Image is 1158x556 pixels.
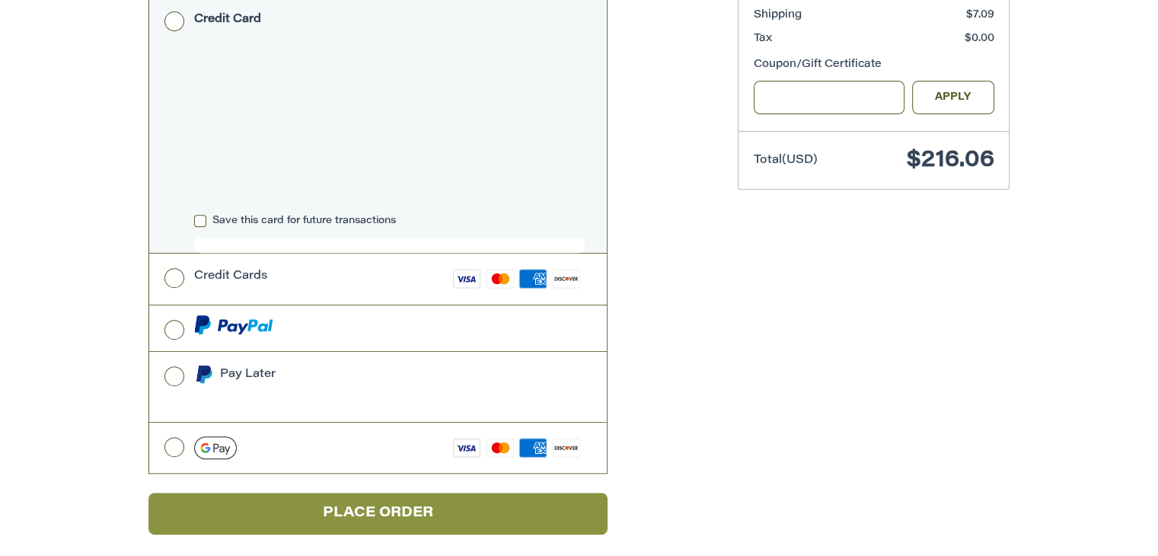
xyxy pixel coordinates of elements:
img: Pay Later icon [194,365,213,384]
span: Total (USD) [754,155,818,166]
div: Credit Cards [194,264,268,289]
button: Place Order [148,493,608,535]
button: Apply [912,81,994,115]
img: PayPal icon [194,315,273,334]
label: Save this card for future transactions [194,215,585,227]
span: Tax [754,34,772,44]
span: $216.06 [907,149,994,172]
iframe: Secure payment input frame [191,46,588,209]
span: Shipping [754,10,802,21]
span: $0.00 [965,34,994,44]
input: Gift Certificate or Coupon Code [754,81,905,115]
div: Coupon/Gift Certificate [754,57,994,73]
div: Credit Card [194,7,261,32]
img: Google Pay icon [194,436,237,459]
div: Pay Later [220,362,504,387]
span: $7.09 [966,10,994,21]
iframe: PayPal Message 1 [194,389,505,402]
